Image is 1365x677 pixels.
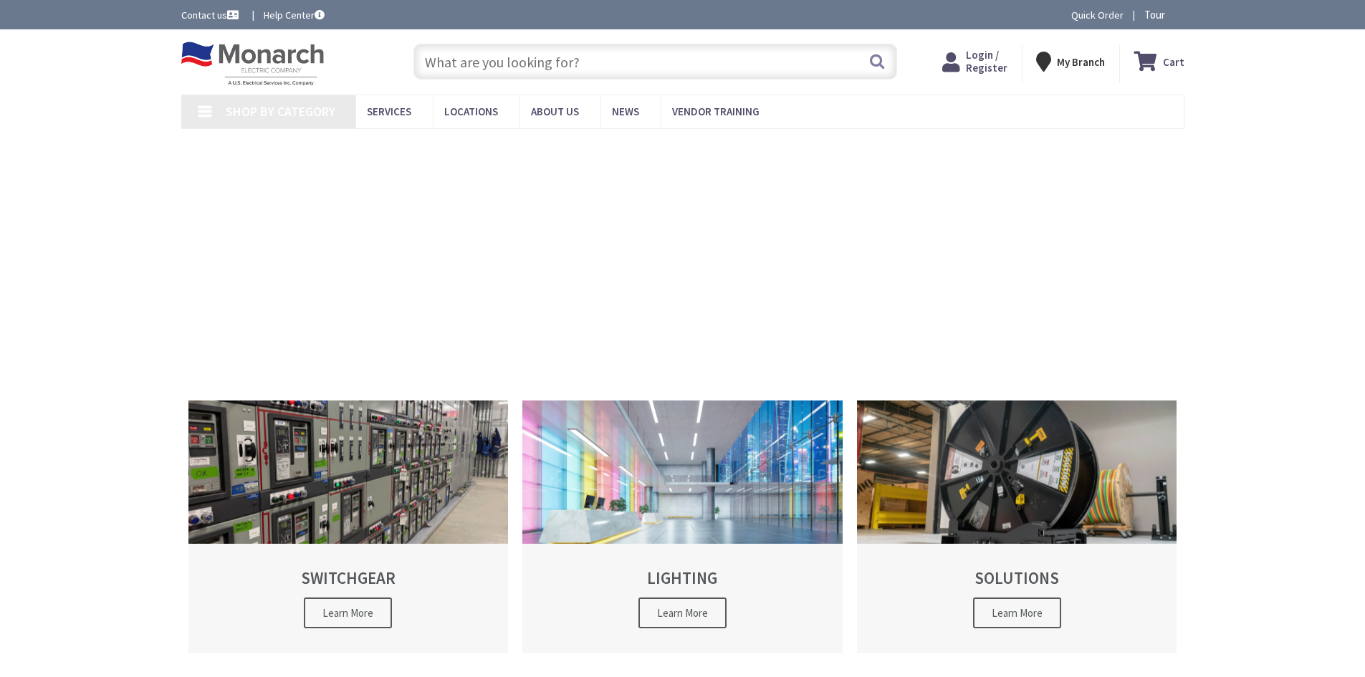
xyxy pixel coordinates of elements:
h2: LIGHTING [547,569,818,587]
span: Login / Register [966,48,1007,75]
span: Learn More [638,597,727,628]
span: Learn More [304,597,392,628]
h2: SOLUTIONS [882,569,1152,587]
a: SWITCHGEAR Learn More [188,400,509,653]
span: Vendor Training [672,105,760,118]
a: SOLUTIONS Learn More [857,400,1177,653]
strong: My Branch [1057,55,1105,69]
img: Monarch Electric Company [181,42,325,86]
span: News [612,105,639,118]
a: Quick Order [1071,8,1124,22]
span: Learn More [973,597,1061,628]
a: Help Center [264,8,325,22]
span: Services [367,105,411,118]
span: Tour [1144,8,1181,21]
a: Cart [1134,49,1184,75]
a: Contact us [181,8,241,22]
a: Login / Register [942,49,1007,75]
span: Shop By Category [226,103,335,120]
strong: Cart [1163,49,1184,75]
h2: SWITCHGEAR [214,569,484,587]
span: Locations [444,105,498,118]
a: LIGHTING Learn More [522,400,843,653]
span: About Us [531,105,579,118]
input: What are you looking for? [413,44,897,80]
